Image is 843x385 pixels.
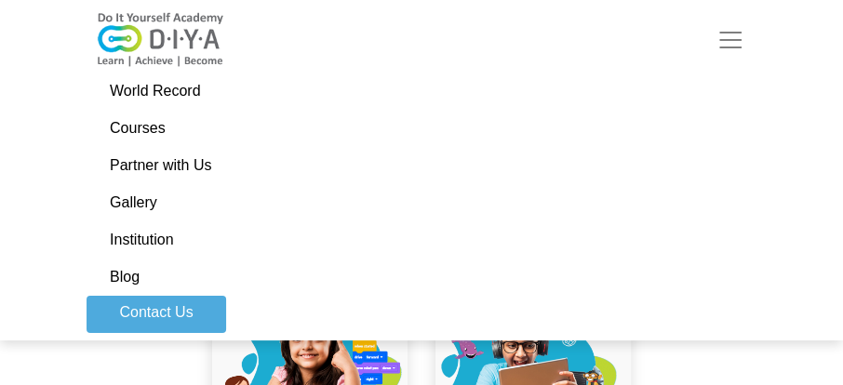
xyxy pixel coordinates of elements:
a: Institution [87,221,756,259]
a: Partner with Us [87,147,756,184]
a: World Record [87,73,756,110]
a: Blog [87,259,756,296]
a: Contact Us [87,296,226,333]
img: logo-v2.png [87,12,235,68]
a: Gallery [87,184,756,221]
button: Toggle navigation [704,21,756,59]
a: Courses [87,110,756,147]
